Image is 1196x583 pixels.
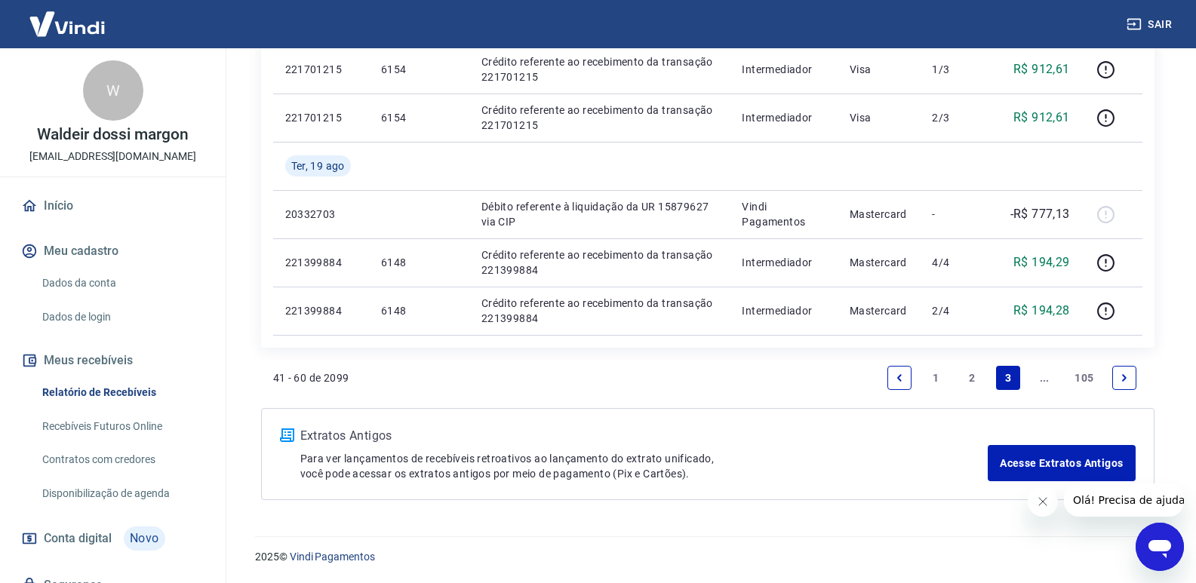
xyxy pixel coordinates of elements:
[742,303,825,318] p: Intermediador
[742,199,825,229] p: Vindi Pagamentos
[1136,523,1184,571] iframe: Botão para abrir a janela de mensagens
[291,158,345,173] span: Ter, 19 ago
[850,62,909,77] p: Visa
[742,62,825,77] p: Intermediador
[124,526,165,551] span: Novo
[960,366,984,390] a: Page 2
[1064,483,1184,517] iframe: Mensagem da empresa
[36,302,208,333] a: Dados de login
[285,303,357,318] p: 221399884
[850,255,909,270] p: Mastercard
[850,110,909,125] p: Visa
[881,360,1142,396] ul: Pagination
[481,247,718,278] p: Crédito referente ao recebimento da transação 221399884
[83,60,143,121] div: W
[381,255,457,270] p: 6148
[273,370,349,385] p: 41 - 60 de 2099
[932,62,976,77] p: 1/3
[36,411,208,442] a: Recebíveis Futuros Online
[850,303,909,318] p: Mastercard
[381,303,457,318] p: 6148
[1032,366,1056,390] a: Jump forward
[18,235,208,268] button: Meu cadastro
[742,110,825,125] p: Intermediador
[18,344,208,377] button: Meus recebíveis
[481,199,718,229] p: Débito referente à liquidação da UR 15879627 via CIP
[36,268,208,299] a: Dados da conta
[1013,302,1070,320] p: R$ 194,28
[300,427,988,445] p: Extratos Antigos
[932,110,976,125] p: 2/3
[280,428,294,442] img: ícone
[1028,486,1058,517] iframe: Fechar mensagem
[255,549,1160,565] p: 2025 ©
[887,366,912,390] a: Previous page
[481,103,718,133] p: Crédito referente ao recebimento da transação 221701215
[285,62,357,77] p: 221701215
[285,110,357,125] p: 221701215
[36,444,208,475] a: Contratos com credores
[9,11,127,23] span: Olá! Precisa de ajuda?
[481,54,718,84] p: Crédito referente ao recebimento da transação 221701215
[300,451,988,481] p: Para ver lançamentos de recebíveis retroativos ao lançamento do extrato unificado, você pode aces...
[36,478,208,509] a: Disponibilização de agenda
[381,110,457,125] p: 6154
[29,149,196,164] p: [EMAIL_ADDRESS][DOMAIN_NAME]
[290,551,375,563] a: Vindi Pagamentos
[1013,253,1070,272] p: R$ 194,29
[37,127,189,143] p: Waldeir dossi margon
[481,296,718,326] p: Crédito referente ao recebimento da transação 221399884
[285,255,357,270] p: 221399884
[932,303,976,318] p: 2/4
[36,377,208,408] a: Relatório de Recebíveis
[988,445,1135,481] a: Acesse Extratos Antigos
[18,520,208,557] a: Conta digitalNovo
[18,189,208,222] a: Início
[1013,109,1070,127] p: R$ 912,61
[850,207,909,222] p: Mastercard
[381,62,457,77] p: 6154
[932,207,976,222] p: -
[285,207,357,222] p: 20332703
[996,366,1020,390] a: Page 3 is your current page
[1013,60,1070,78] p: R$ 912,61
[924,366,948,390] a: Page 1
[18,1,116,47] img: Vindi
[1010,205,1070,223] p: -R$ 777,13
[1068,366,1099,390] a: Page 105
[932,255,976,270] p: 4/4
[44,528,112,549] span: Conta digital
[1112,366,1136,390] a: Next page
[1124,11,1178,38] button: Sair
[742,255,825,270] p: Intermediador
